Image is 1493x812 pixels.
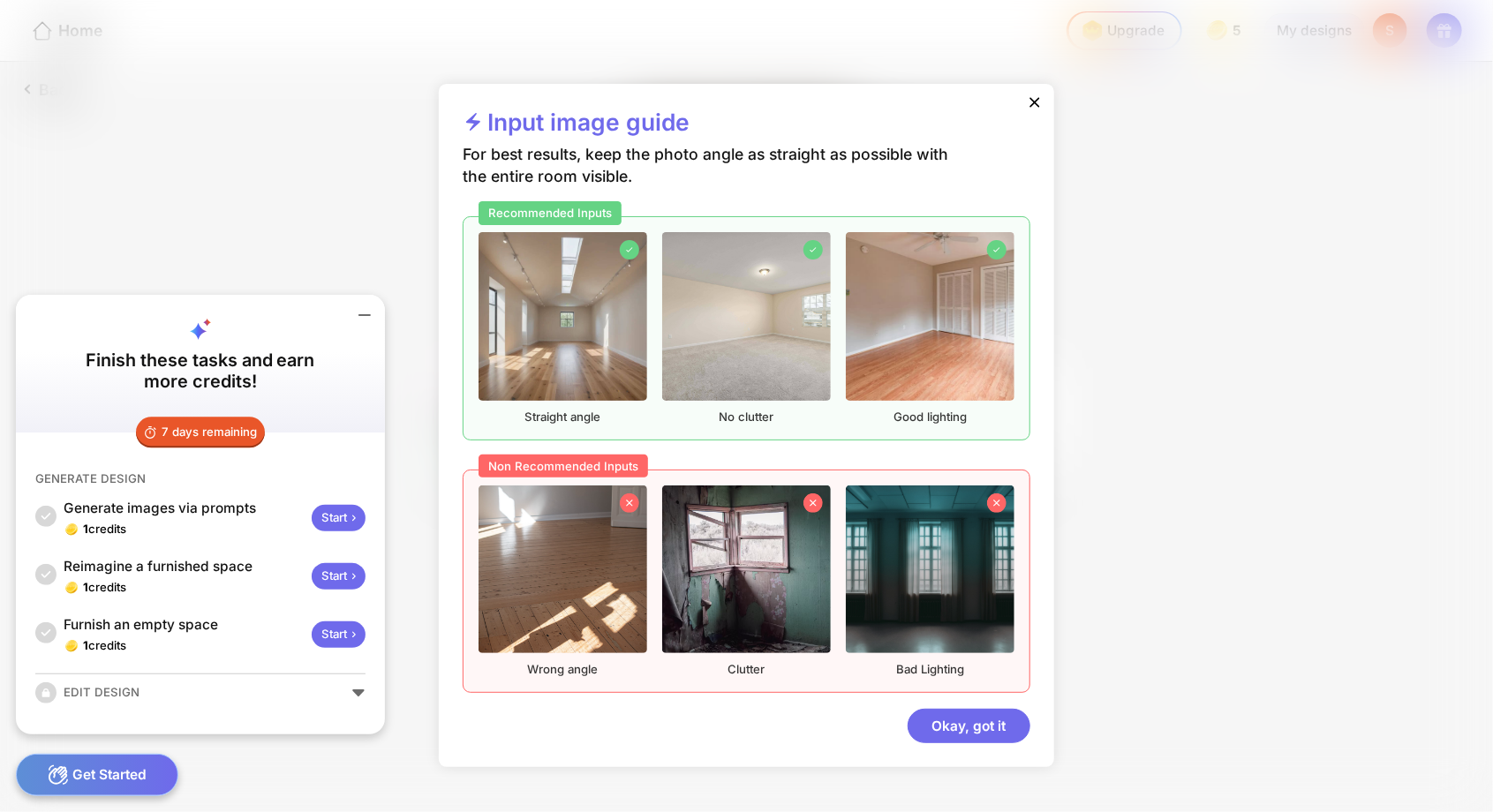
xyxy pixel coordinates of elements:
[83,580,126,596] div: credits
[662,485,830,653] img: nonrecommendedImageEmpty2.png
[479,232,646,424] div: Straight angle
[846,485,1014,677] div: Bad Lighting
[662,485,830,677] div: Clutter
[463,108,690,145] div: Input image guide
[846,232,1014,400] img: emptyBedroomImage4.jpg
[463,144,969,215] div: For best results, keep the photo angle as straight as possible with the entire room visible.
[83,522,126,538] div: credits
[846,485,1014,653] img: nonrecommendedImageEmpty3.jpg
[662,232,830,400] img: emptyBedroomImage7.jpg
[136,417,265,448] div: 7 days remaining
[83,522,88,536] span: 1
[16,754,179,796] div: Get Started
[479,485,646,677] div: Wrong angle
[846,232,1014,424] div: Good lighting
[64,499,304,518] div: Generate images via prompts
[83,580,88,594] span: 1
[72,350,329,392] div: Finish these tasks and earn more credits!
[312,505,365,532] div: Start
[64,557,304,576] div: Reimagine a furnished space
[83,638,88,652] span: 1
[312,621,365,649] div: Start
[479,455,648,478] div: Non Recommended Inputs
[64,615,304,635] div: Furnish an empty space
[479,485,646,653] img: nonrecommendedImageEmpty1.png
[479,201,622,225] div: Recommended Inputs
[312,563,365,590] div: Start
[908,709,1030,744] div: Okay, got it
[83,638,126,654] div: credits
[479,232,646,400] img: emptyLivingRoomImage1.jpg
[662,232,830,424] div: No clutter
[35,471,146,487] div: GENERATE DESIGN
